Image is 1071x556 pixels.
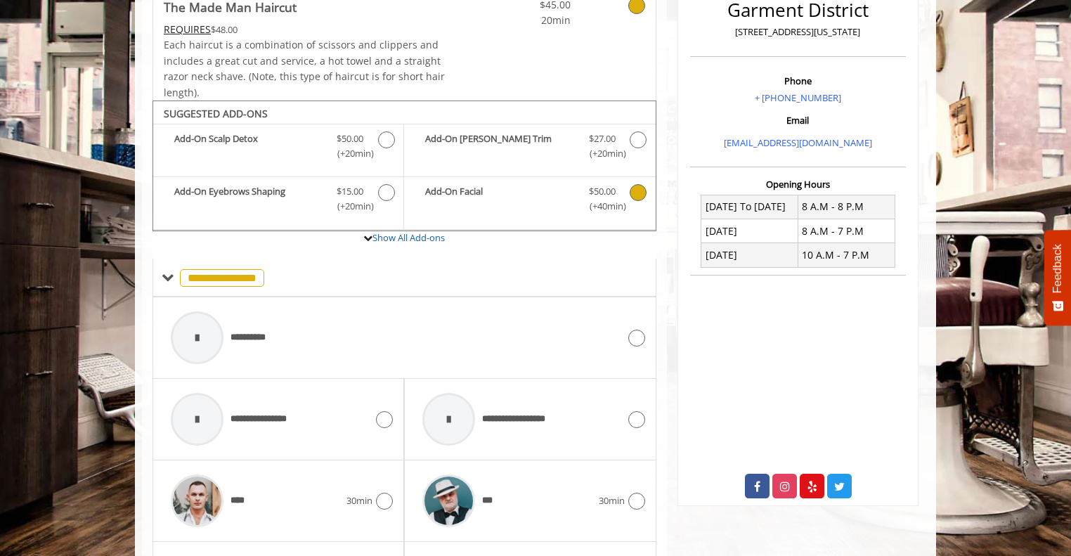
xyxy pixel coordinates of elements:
[337,131,363,146] span: $50.00
[581,199,623,214] span: (+40min )
[798,243,895,267] td: 10 A.M - 7 P.M
[174,184,323,214] b: Add-On Eyebrows Shaping
[164,22,211,36] span: This service needs some Advance to be paid before we block your appointment
[174,131,323,161] b: Add-On Scalp Detox
[346,493,372,508] span: 30min
[798,195,895,219] td: 8 A.M - 8 P.M
[694,115,902,125] h3: Email
[1044,230,1071,325] button: Feedback - Show survey
[160,184,396,217] label: Add-On Eyebrows Shaping
[694,25,902,39] p: [STREET_ADDRESS][US_STATE]
[1051,244,1064,293] span: Feedback
[701,195,798,219] td: [DATE] To [DATE]
[411,131,648,164] label: Add-On Beard Trim
[701,219,798,243] td: [DATE]
[701,243,798,267] td: [DATE]
[589,131,616,146] span: $27.00
[330,199,371,214] span: (+20min )
[589,184,616,199] span: $50.00
[164,22,446,37] div: $48.00
[152,101,656,231] div: The Made Man Haircut Add-onS
[798,219,895,243] td: 8 A.M - 7 P.M
[372,231,445,244] a: Show All Add-ons
[755,91,841,104] a: + [PHONE_NUMBER]
[694,76,902,86] h3: Phone
[425,184,574,214] b: Add-On Facial
[160,131,396,164] label: Add-On Scalp Detox
[337,184,363,199] span: $15.00
[164,38,445,98] span: Each haircut is a combination of scissors and clippers and includes a great cut and service, a ho...
[690,179,906,189] h3: Opening Hours
[411,184,648,217] label: Add-On Facial
[599,493,625,508] span: 30min
[330,146,371,161] span: (+20min )
[724,136,872,149] a: [EMAIL_ADDRESS][DOMAIN_NAME]
[581,146,623,161] span: (+20min )
[425,131,574,161] b: Add-On [PERSON_NAME] Trim
[164,107,268,120] b: SUGGESTED ADD-ONS
[488,13,571,28] span: 20min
